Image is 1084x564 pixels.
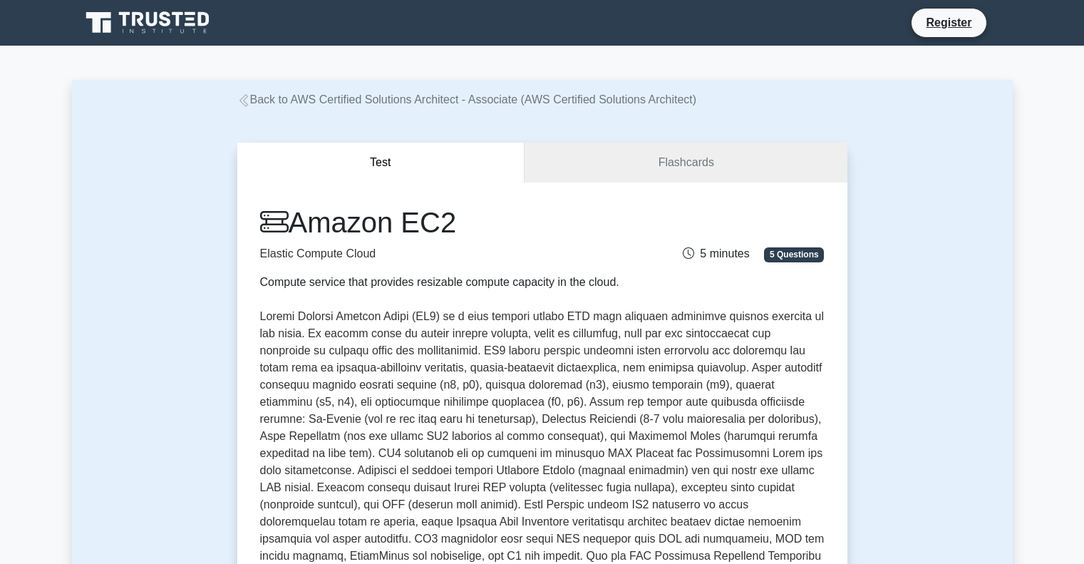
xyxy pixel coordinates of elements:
[260,274,631,291] div: Compute service that provides resizable compute capacity in the cloud.
[260,245,631,262] p: Elastic Compute Cloud
[683,247,749,260] span: 5 minutes
[260,205,631,240] h1: Amazon EC2
[237,143,525,183] button: Test
[237,93,697,106] a: Back to AWS Certified Solutions Architect - Associate (AWS Certified Solutions Architect)
[525,143,847,183] a: Flashcards
[917,14,980,31] a: Register
[764,247,824,262] span: 5 Questions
